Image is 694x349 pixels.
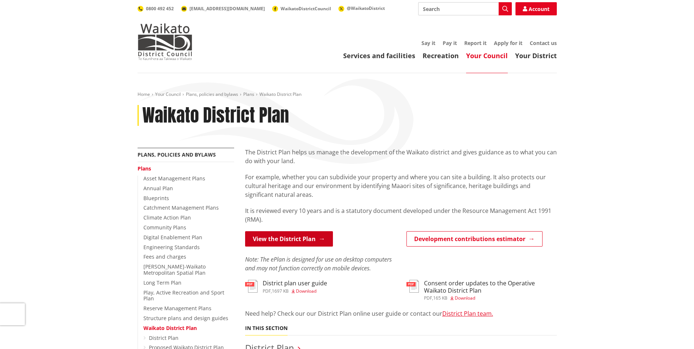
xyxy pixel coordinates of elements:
a: [PERSON_NAME]-Waikato Metropolitan Spatial Plan [143,263,206,276]
span: pdf [424,295,432,301]
a: Digital Enablement Plan [143,234,202,241]
span: pdf [263,288,271,294]
a: Your District [515,51,557,60]
span: WaikatoDistrictCouncil [281,5,331,12]
a: Structure plans and design guides [143,315,228,322]
a: Catchment Management Plans [143,204,219,211]
a: Plans, policies and bylaws [138,151,216,158]
div: , [263,289,327,293]
h3: Consent order updates to the Operative Waikato District Plan [424,280,557,294]
a: Asset Management Plans [143,175,205,182]
p: For example, whether you can subdivide your property and where you can site a building. It also p... [245,173,557,199]
a: District Plan [149,334,179,341]
input: Search input [418,2,512,15]
a: Apply for it [494,40,522,46]
span: Download [455,295,475,301]
a: Plans [138,165,151,172]
a: Pay it [443,40,457,46]
a: View the District Plan [245,231,333,247]
a: Say it [421,40,435,46]
span: @WaikatoDistrict [347,5,385,11]
a: Long Term Plan [143,279,181,286]
a: District plan user guide pdf,1697 KB Download [245,280,327,293]
h5: In this section [245,325,288,331]
a: 0800 492 452 [138,5,174,12]
a: Your Council [155,91,181,97]
a: WaikatoDistrictCouncil [272,5,331,12]
img: Waikato District Council - Te Kaunihera aa Takiwaa o Waikato [138,23,192,60]
a: [EMAIL_ADDRESS][DOMAIN_NAME] [181,5,265,12]
a: Consent order updates to the Operative Waikato District Plan pdf,165 KB Download [406,280,557,300]
a: Account [515,2,557,15]
a: Fees and charges [143,253,186,260]
a: Annual Plan [143,185,173,192]
em: Note: The ePlan is designed for use on desktop computers and may not function correctly on mobile... [245,255,392,272]
a: Reserve Management Plans [143,305,211,312]
a: Services and facilities [343,51,415,60]
h3: District plan user guide [263,280,327,287]
span: 1697 KB [272,288,289,294]
img: document-pdf.svg [406,280,419,293]
a: Your Council [466,51,508,60]
span: Download [296,288,316,294]
span: [EMAIL_ADDRESS][DOMAIN_NAME] [190,5,265,12]
a: Community Plans [143,224,186,231]
a: Play, Active Recreation and Sport Plan [143,289,224,302]
a: Home [138,91,150,97]
h1: Waikato District Plan [142,105,289,126]
iframe: Messenger Launcher [660,318,687,345]
a: Contact us [530,40,557,46]
a: Plans [243,91,254,97]
a: @WaikatoDistrict [338,5,385,11]
a: Report it [464,40,487,46]
a: Recreation [423,51,459,60]
img: document-pdf.svg [245,280,258,293]
span: 0800 492 452 [146,5,174,12]
nav: breadcrumb [138,91,557,98]
p: It is reviewed every 10 years and is a statutory document developed under the Resource Management... [245,206,557,224]
a: Plans, policies and bylaws [186,91,238,97]
a: Development contributions estimator [406,231,543,247]
a: Waikato District Plan [143,324,197,331]
a: Climate Action Plan [143,214,191,221]
span: Waikato District Plan [259,91,301,97]
div: , [424,296,557,300]
a: Blueprints [143,195,169,202]
p: The District Plan helps us manage the development of the Waikato district and gives guidance as t... [245,148,557,165]
a: Engineering Standards [143,244,200,251]
p: Need help? Check our our District Plan online user guide or contact our [245,309,557,318]
span: 165 KB [433,295,447,301]
a: District Plan team. [442,309,493,318]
